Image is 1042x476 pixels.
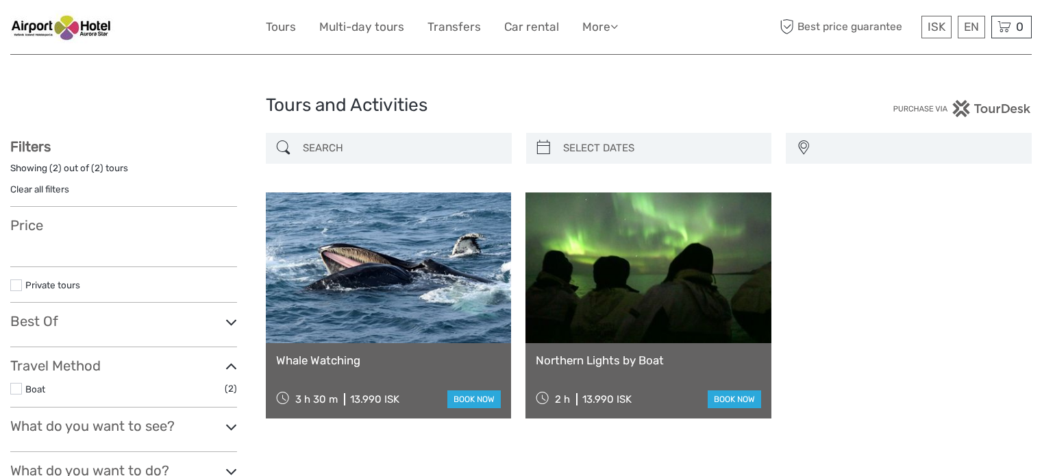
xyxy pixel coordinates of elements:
h3: What do you want to see? [10,418,237,434]
a: Tours [266,17,296,37]
a: More [582,17,618,37]
a: book now [447,390,501,408]
a: Whale Watching [276,353,501,367]
h3: Price [10,217,237,234]
div: 13.990 ISK [350,393,399,405]
a: Multi-day tours [319,17,404,37]
a: Northern Lights by Boat [536,353,760,367]
h3: Travel Method [10,358,237,374]
label: 2 [95,162,100,175]
a: Private tours [25,279,80,290]
h3: Best Of [10,313,237,329]
div: 13.990 ISK [582,393,632,405]
span: 3 h 30 m [295,393,338,405]
label: 2 [53,162,58,175]
div: Showing ( ) out of ( ) tours [10,162,237,183]
span: ISK [928,20,945,34]
img: 381-0c194994-509c-4dbb-911f-b95e579ec964_logo_small.jpg [10,10,114,44]
span: 0 [1014,20,1026,34]
img: PurchaseViaTourDesk.png [893,100,1032,117]
a: Clear all filters [10,184,69,195]
strong: Filters [10,138,51,155]
a: book now [708,390,761,408]
a: Transfers [427,17,481,37]
span: Best price guarantee [776,16,918,38]
div: EN [958,16,985,38]
span: (2) [225,381,237,397]
h1: Tours and Activities [266,95,777,116]
input: SEARCH [297,136,505,160]
input: SELECT DATES [558,136,765,160]
a: Boat [25,384,45,394]
span: 2 h [555,393,570,405]
a: Car rental [504,17,559,37]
